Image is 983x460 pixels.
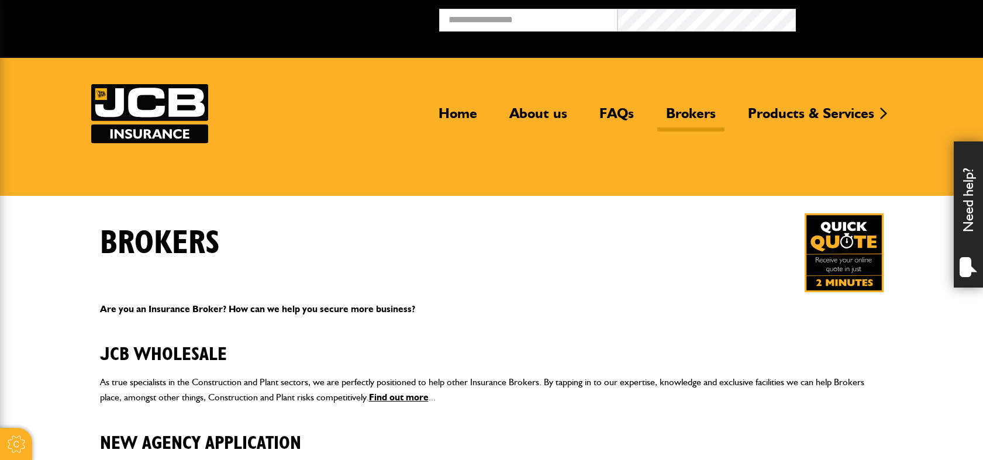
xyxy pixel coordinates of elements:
a: About us [501,105,576,132]
div: Need help? [954,141,983,288]
h2: JCB Wholesale [100,326,884,365]
img: Quick Quote [805,213,884,292]
p: Are you an Insurance Broker? How can we help you secure more business? [100,302,884,317]
a: Products & Services [739,105,883,132]
a: Find out more [369,392,429,403]
img: JCB Insurance Services logo [91,84,208,143]
a: FAQs [591,105,643,132]
h2: New Agency Application [100,414,884,454]
a: Get your insurance quote in just 2-minutes [805,213,884,292]
p: As true specialists in the Construction and Plant sectors, we are perfectly positioned to help ot... [100,375,884,404]
button: Broker Login [796,9,974,27]
a: Brokers [657,105,725,132]
h1: Brokers [100,224,220,263]
a: Home [430,105,486,132]
a: JCB Insurance Services [91,84,208,143]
